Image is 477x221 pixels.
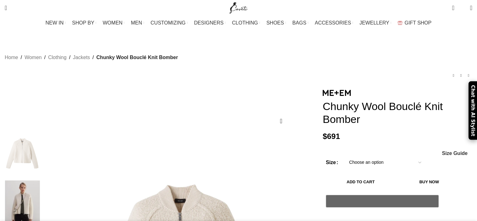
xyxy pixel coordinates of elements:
a: ACCESSORIES [315,17,353,29]
a: Home [5,53,18,62]
a: MEN [131,17,144,29]
a: CLOTHING [232,17,260,29]
img: Chunky Wool Bouclé Knit Bomber [3,128,41,177]
span: WOMEN [103,20,123,26]
span: GIFT SHOP [405,20,432,26]
a: SHOES [266,17,286,29]
span: SHOES [266,20,284,26]
h1: Chunky Wool Bouclé Knit Bomber [323,100,472,126]
a: CUSTOMIZING [151,17,188,29]
a: Women [24,53,42,62]
span: ACCESSORIES [315,20,351,26]
a: Clothing [48,53,66,62]
span: Chunky Wool Bouclé Knit Bomber [96,53,178,62]
a: Search [2,2,10,14]
div: My Wishlist [459,2,465,14]
a: SHOP BY [72,17,97,29]
a: BAGS [292,17,308,29]
span: JEWELLERY [359,20,389,26]
span: NEW IN [45,20,64,26]
span: CLOTHING [232,20,258,26]
span: SHOP BY [72,20,94,26]
button: Add to cart [326,175,395,189]
div: Main navigation [2,17,475,29]
a: Jackets [73,53,90,62]
label: Size [326,158,338,167]
a: Size Guide [442,151,468,156]
bdi: 691 [323,132,340,141]
a: NEW IN [45,17,66,29]
button: Pay with GPay [326,195,439,207]
img: GiftBag [398,21,402,25]
a: WOMEN [103,17,125,29]
a: DESIGNERS [194,17,226,29]
nav: Breadcrumb [5,53,178,62]
span: MEN [131,20,142,26]
a: JEWELLERY [359,17,391,29]
span: $ [323,132,327,141]
span: BAGS [292,20,306,26]
a: Previous product [450,72,457,79]
img: Me and Em [323,90,351,96]
span: CUSTOMIZING [151,20,186,26]
span: 0 [460,6,465,11]
span: DESIGNERS [194,20,224,26]
a: 0 [449,2,457,14]
a: GIFT SHOP [398,17,432,29]
span: 0 [453,3,457,8]
button: Buy now [399,175,460,189]
a: Next product [465,72,472,79]
a: Site logo [228,5,249,10]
